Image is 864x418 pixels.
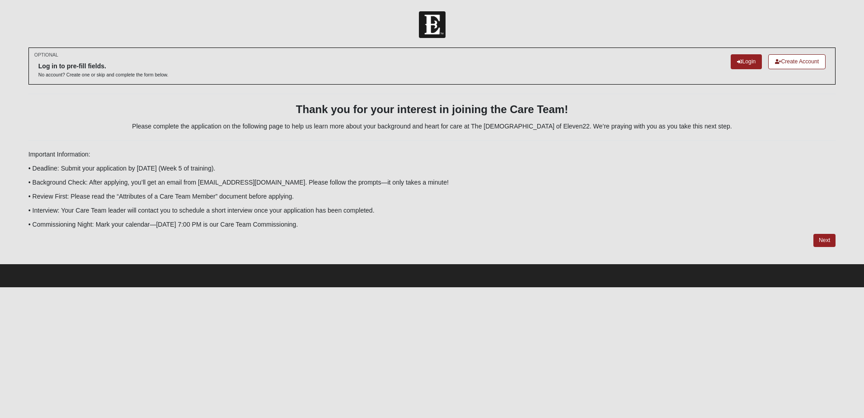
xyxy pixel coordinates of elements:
a: Create Account [768,54,826,69]
p: • Deadline: Submit your application by [DATE] (Week 5 of training). [28,164,836,173]
p: • Interview: Your Care Team leader will contact you to schedule a short interview once your appli... [28,206,836,215]
p: • Background Check: After applying, you’ll get an email from [EMAIL_ADDRESS][DOMAIN_NAME]. Please... [28,178,836,187]
a: Login [731,54,762,69]
small: OPTIONAL [34,52,58,58]
span: Important Information: [28,151,90,158]
p: Please complete the application on the following page to help us learn more about your background... [28,122,836,131]
p: No account? Create one or skip and complete the form below. [38,71,169,78]
h3: Thank you for your interest in joining the Care Team! [28,103,836,116]
h6: Log in to pre-fill fields. [38,62,169,70]
img: Church of Eleven22 Logo [419,11,446,38]
a: Next [813,234,836,247]
p: • Review First: Please read the “Attributes of a Care Team Member” document before applying. [28,192,836,201]
p: • Commissioning Night: Mark your calendar—[DATE] 7:00 PM is our Care Team Commissioning. [28,220,836,229]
